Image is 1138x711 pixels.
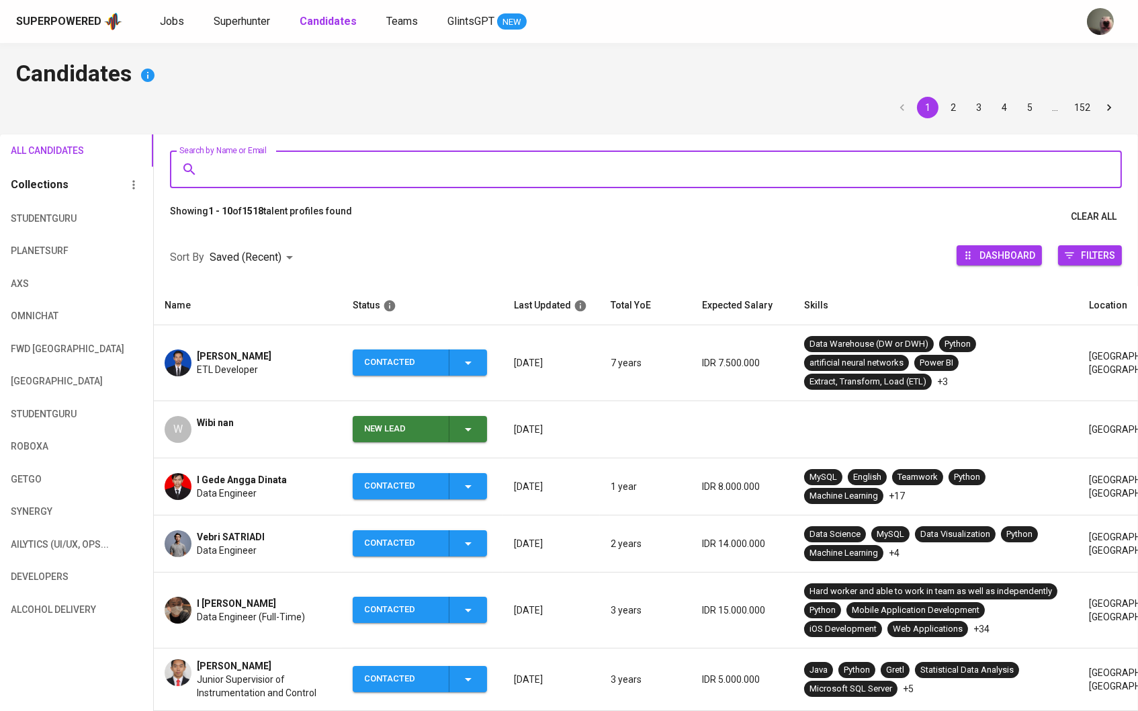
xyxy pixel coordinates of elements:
span: Roboxa [11,438,83,455]
button: Go to page 4 [994,97,1015,118]
button: Go to page 3 [968,97,990,118]
p: +34 [973,622,990,636]
p: IDR 5.000.000 [702,673,783,686]
span: StudentGuru [11,210,83,227]
h4: Candidates [16,59,1122,91]
div: Python [1006,528,1033,541]
span: Data Engineer [197,544,257,557]
div: Contacted [364,473,438,499]
span: Omnichat [11,308,83,325]
img: 77274a72eb6b91df986c1ddc1489ec2d.jpg [165,659,191,686]
span: Jobs [160,15,184,28]
img: 080aeae22a8fea1f61ea2f001ef0e680.jpg [165,530,191,557]
button: Go to page 152 [1070,97,1094,118]
div: MySQL [809,471,837,484]
p: +4 [889,546,900,560]
span: Superhunter [214,15,270,28]
a: Teams [386,13,421,30]
th: Total YoE [600,286,691,325]
div: Saved (Recent) [210,245,298,270]
div: Data Visualization [920,528,990,541]
span: Data Engineer [197,487,257,500]
button: Contacted [353,597,487,623]
button: Go to page 2 [943,97,964,118]
b: 1 - 10 [208,206,232,216]
span: Dashboard [979,246,1035,264]
span: Alcohol Delivery [11,601,83,618]
img: aji.muda@glints.com [1087,8,1114,35]
div: Mobile Application Development [852,604,979,617]
button: New Lead [353,416,487,442]
p: [DATE] [514,356,589,370]
div: MySQL [877,528,904,541]
span: Vebri SATRIADI [197,530,265,544]
span: Wibi nan [197,416,234,429]
div: Machine Learning [809,547,878,560]
span: StudentGuru [11,406,83,423]
span: [PERSON_NAME] [197,349,271,363]
span: FWD [GEOGRAPHIC_DATA] [11,341,83,358]
div: Web Applications [893,623,963,636]
div: Contacted [364,666,438,692]
p: +5 [903,682,914,696]
th: Status [342,286,503,325]
div: Python [954,471,980,484]
p: [DATE] [514,673,589,686]
span: Synergy [11,503,83,520]
div: Microsoft SQL Server [809,683,892,696]
div: Contacted [364,597,438,623]
div: Contacted [364,530,438,556]
div: Statistical Data Analysis [920,664,1014,677]
div: Superpowered [16,14,101,30]
div: iOS Development [809,623,877,636]
p: IDR 8.000.000 [702,480,783,493]
p: 2 years [611,537,681,550]
b: Candidates [300,15,357,28]
p: Showing of talent profiles found [170,204,352,229]
p: 1 year [611,480,681,493]
button: Contacted [353,349,487,376]
div: W [165,416,191,443]
div: Gretl [886,664,904,677]
p: IDR 15.000.000 [702,603,783,617]
button: Go to next page [1098,97,1120,118]
div: Python [809,604,836,617]
span: [PERSON_NAME] [197,659,271,673]
button: Go to page 5 [1019,97,1041,118]
div: Power BI [920,357,953,370]
p: IDR 14.000.000 [702,537,783,550]
span: Junior Supervisior of Instrumentation and Control [197,673,331,700]
p: [DATE] [514,603,589,617]
p: Sort By [170,249,204,265]
span: Filters [1081,246,1115,264]
p: 7 years [611,356,681,370]
div: Teamwork [898,471,938,484]
p: [DATE] [514,480,589,493]
span: Clear All [1071,208,1117,225]
div: New Lead [364,416,438,442]
p: Saved (Recent) [210,249,281,265]
div: Data Science [809,528,861,541]
button: Contacted [353,666,487,692]
th: Skills [793,286,1078,325]
button: Contacted [353,530,487,556]
a: Jobs [160,13,187,30]
a: GlintsGPT NEW [447,13,527,30]
div: Contacted [364,349,438,376]
span: GetGo [11,471,83,488]
div: Hard worker and able to work in team as well as independently [809,585,1052,598]
div: Python [844,664,870,677]
div: Java [809,664,828,677]
span: GlintsGPT [447,15,494,28]
span: ETL Developer [197,363,258,376]
button: Dashboard [957,245,1042,265]
p: [DATE] [514,537,589,550]
div: English [853,471,881,484]
img: a71aa0f1b60feabb53fedc0d413d037e.jpg [165,473,191,500]
a: Candidates [300,13,359,30]
button: Clear All [1065,204,1122,229]
img: eb5070b577c331a2c406dcfa2b10f9e4.jpg [165,349,191,376]
span: Teams [386,15,418,28]
div: Machine Learning [809,490,878,503]
div: Data Warehouse (DW or DWH) [809,338,928,351]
